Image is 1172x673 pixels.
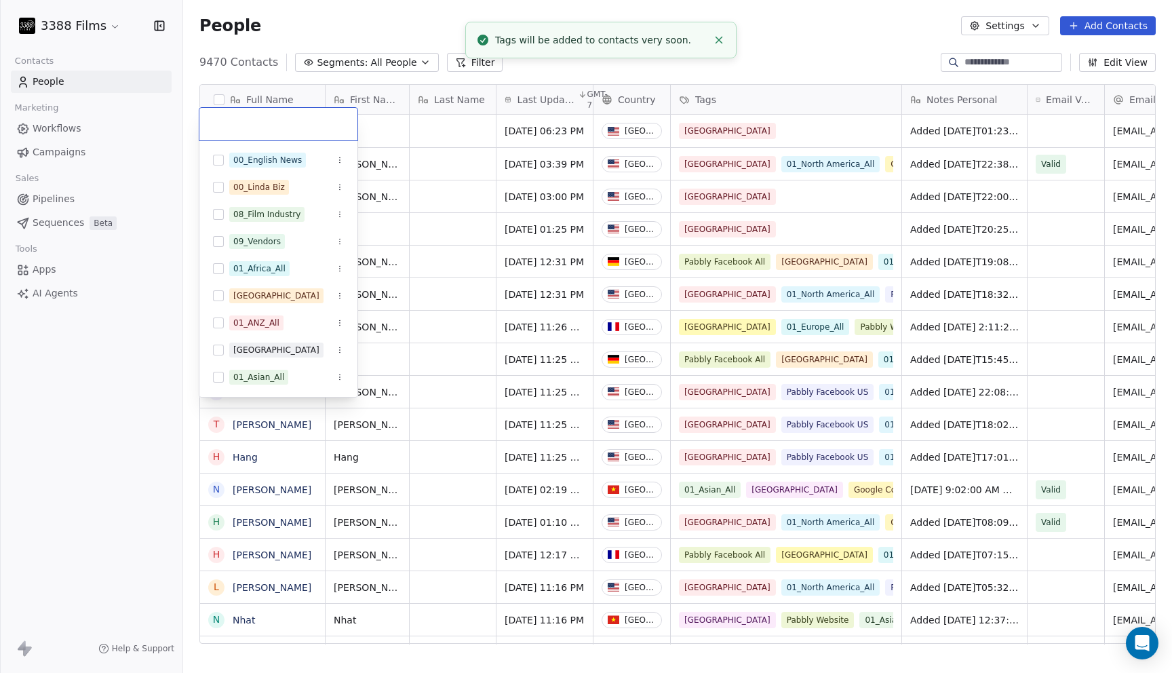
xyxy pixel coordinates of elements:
div: 01_ANZ_All [233,317,279,329]
div: [GEOGRAPHIC_DATA] [233,344,319,356]
div: 00_English News [233,154,302,166]
div: 01_Africa_All [233,263,286,275]
div: Tags will be added to contacts very soon. [495,33,707,47]
div: 08_Film Industry [233,208,300,220]
button: Close toast [710,31,728,49]
div: 01_Asian_All [233,371,284,383]
div: [GEOGRAPHIC_DATA] [233,290,319,302]
div: 09_Vendors [233,235,281,248]
div: 00_Linda Biz [233,181,285,193]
